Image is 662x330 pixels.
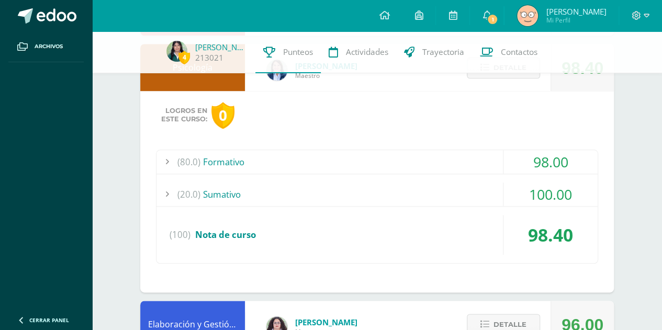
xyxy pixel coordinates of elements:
a: Actividades [321,31,396,73]
div: Sumativo [156,183,598,206]
span: 1 [487,14,498,25]
span: (80.0) [177,150,200,174]
span: Nota de curso [195,229,256,241]
span: [PERSON_NAME] [295,317,357,327]
span: Mi Perfil [546,16,606,25]
a: Contactos [472,31,545,73]
span: (100) [170,215,190,255]
a: [PERSON_NAME] [195,42,248,52]
img: 1a4d27bc1830275b18b6b82291d6b399.png [517,5,538,26]
span: Cerrar panel [29,316,69,324]
div: 100.00 [503,183,598,206]
a: Trayectoria [396,31,472,73]
span: 4 [178,51,190,64]
span: Maestro [295,71,357,80]
span: Punteos [283,47,313,58]
span: Archivos [35,42,63,51]
a: Archivos [8,31,84,62]
span: (20.0) [177,183,200,206]
span: Logros en este curso: [161,107,207,123]
span: Actividades [346,47,388,58]
div: 98.00 [503,150,598,174]
a: Punteos [255,31,321,73]
div: 98.40 [503,215,598,255]
span: [PERSON_NAME] [546,6,606,17]
div: Formativo [156,150,598,174]
span: Contactos [501,47,537,58]
img: 21108581607b6d5061efb69e6019ddd7.png [166,41,187,62]
span: Trayectoria [422,47,464,58]
a: 213021 [195,52,223,63]
div: 0 [211,102,234,129]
